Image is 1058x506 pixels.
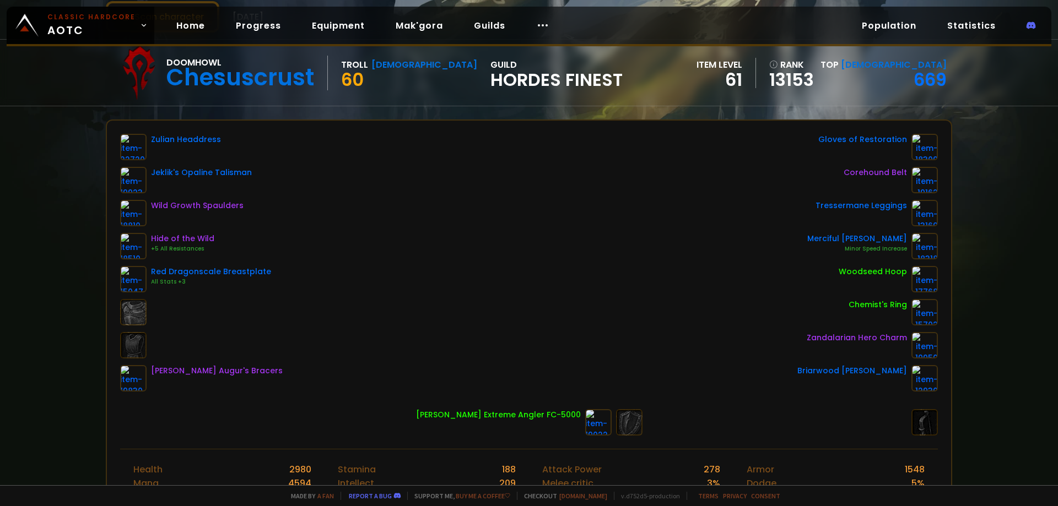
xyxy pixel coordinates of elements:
img: item-22720 [120,134,147,160]
div: Health [133,463,163,476]
a: Classic HardcoreAOTC [7,7,154,44]
div: 4594 [288,476,311,490]
div: 209 [499,476,516,490]
div: Minor Speed Increase [807,244,907,253]
a: Statistics [938,14,1005,37]
div: Dodge [747,476,776,490]
img: item-18309 [911,134,938,160]
span: Checkout [517,492,607,500]
div: Briarwood [PERSON_NAME] [797,365,907,377]
span: v. d752d5 - production [614,492,680,500]
div: Woodseed Hoop [839,266,907,278]
div: Troll [341,58,368,72]
div: Zandalarian Hero Charm [807,332,907,344]
div: Mana [133,476,159,490]
a: 669 [914,67,947,92]
img: item-19022 [585,409,612,436]
div: Red Dragonscale Breastplate [151,266,271,278]
img: item-12930 [911,365,938,391]
img: item-18510 [120,233,147,259]
div: [PERSON_NAME] Extreme Angler FC-5000 [416,409,581,421]
a: Home [168,14,214,37]
div: Jeklik's Opaline Talisman [151,167,252,178]
a: Equipment [303,14,374,37]
div: item level [697,58,742,72]
a: Progress [227,14,290,37]
a: 13153 [769,72,814,88]
a: Population [853,14,925,37]
span: 60 [341,67,364,92]
div: Zulian Headdress [151,134,221,145]
div: All Stats +3 [151,278,271,286]
span: [DEMOGRAPHIC_DATA] [841,58,947,71]
img: item-18318 [911,233,938,259]
div: Attack Power [542,463,602,476]
img: item-19830 [120,365,147,391]
span: Hordes Finest [490,72,623,88]
div: Corehound Belt [844,167,907,178]
a: Privacy [723,492,747,500]
div: Doomhowl [166,56,314,69]
a: Buy me a coffee [456,492,510,500]
div: [DEMOGRAPHIC_DATA] [371,58,477,72]
small: Classic Hardcore [47,12,136,22]
div: Melee critic [542,476,593,490]
div: 3 % [707,476,720,490]
a: Report a bug [349,492,392,500]
a: [DOMAIN_NAME] [559,492,607,500]
div: Intellect [338,476,374,490]
div: Gloves of Restoration [818,134,907,145]
div: Chesuscrust [166,69,314,86]
div: 278 [704,463,720,476]
div: +5 All Resistances [151,244,214,253]
div: Armor [747,463,774,476]
div: 61 [697,72,742,88]
img: item-15702 [911,299,938,325]
img: item-17768 [911,266,938,292]
span: AOTC [47,12,136,39]
div: Tressermane Leggings [816,200,907,211]
a: Guilds [465,14,514,37]
img: item-15047 [120,266,147,292]
img: item-18810 [120,200,147,226]
img: item-19950 [911,332,938,358]
a: Terms [698,492,719,500]
div: 2980 [289,463,311,476]
div: guild [490,58,623,88]
div: Top [821,58,947,72]
img: item-19923 [120,167,147,193]
span: Made by [284,492,334,500]
span: Support me, [407,492,510,500]
div: Wild Growth Spaulders [151,200,244,211]
div: 1548 [905,463,925,476]
div: Stamina [338,463,376,476]
a: a fan [317,492,334,500]
div: Merciful [PERSON_NAME] [807,233,907,244]
div: 188 [502,463,516,476]
img: item-13169 [911,200,938,226]
a: Consent [751,492,780,500]
div: Chemist's Ring [849,299,907,311]
div: rank [769,58,814,72]
div: Hide of the Wild [151,233,214,244]
button: Scan character [106,1,219,32]
img: item-19162 [911,167,938,193]
div: [PERSON_NAME] Augur's Bracers [151,365,283,377]
div: 5 % [911,476,925,490]
a: Mak'gora [387,14,452,37]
